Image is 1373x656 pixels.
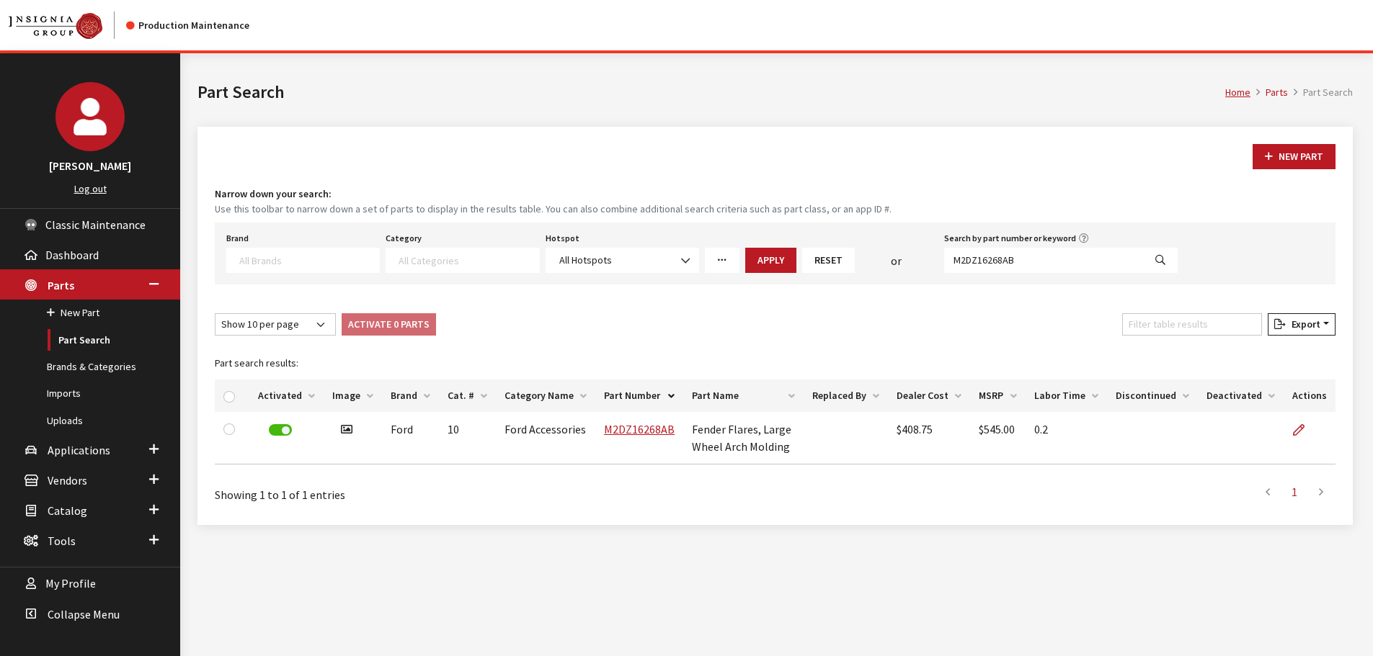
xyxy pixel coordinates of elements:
[215,476,672,503] div: Showing 1 to 1 of 1 entries
[705,248,739,273] a: More Filters
[1268,313,1336,336] button: Export
[1198,379,1284,412] th: Deactivated: activate to sort column ascending
[74,182,107,195] a: Log out
[399,253,538,266] textarea: Search
[48,503,87,518] span: Catalog
[386,248,539,273] span: Select a Category
[888,379,970,412] th: Dealer Cost: activate to sort column ascending
[197,79,1225,105] h1: Part Search
[48,278,74,292] span: Parts
[970,379,1026,412] th: MSRP: activate to sort column ascending
[48,607,120,621] span: Collapse Menu
[1143,248,1178,273] button: Search
[1026,379,1107,412] th: Labor Time: activate to sort column ascending
[1288,85,1353,100] li: Part Search
[226,248,380,273] span: Select a Brand
[496,379,595,412] th: Category Name: activate to sort column ascending
[555,253,690,268] span: All Hotspots
[1225,86,1250,99] a: Home
[45,217,146,232] span: Classic Maintenance
[1026,412,1107,464] td: 0.2
[215,187,1336,202] h4: Narrow down your search:
[683,379,804,412] th: Part Name: activate to sort column ascending
[970,412,1026,464] td: $545.00
[48,473,87,487] span: Vendors
[1281,477,1307,506] a: 1
[855,252,938,269] div: or
[944,248,1144,273] input: Search
[546,232,579,245] label: Hotspot
[14,157,166,174] h3: [PERSON_NAME]
[804,379,888,412] th: Replaced By: activate to sort column ascending
[226,232,249,245] label: Brand
[1253,144,1336,169] button: New Part
[269,424,292,436] label: Deactivate Part
[745,248,796,273] button: Apply
[802,248,855,273] button: Reset
[559,253,612,266] span: All Hotspots
[1286,318,1320,331] span: Export
[126,18,249,33] div: Production Maintenance
[595,379,683,412] th: Part Number: activate to sort column descending
[239,253,379,266] textarea: Search
[249,379,324,412] th: Activated: activate to sort column ascending
[944,232,1076,245] label: Search by part number or keyword
[1107,379,1198,412] th: Discontinued: activate to sort column ascending
[382,379,439,412] th: Brand: activate to sort column ascending
[386,232,422,245] label: Category
[1250,85,1288,100] li: Parts
[324,379,382,412] th: Image: activate to sort column ascending
[1122,313,1262,336] input: Filter table results
[439,412,496,464] td: 10
[45,577,96,591] span: My Profile
[9,13,102,39] img: Catalog Maintenance
[604,422,675,436] a: M2DZ16268AB
[215,347,1336,379] caption: Part search results:
[55,82,125,151] img: Cheyenne Dorton
[341,424,352,436] i: Has image
[546,248,699,273] span: All Hotspots
[48,443,110,457] span: Applications
[48,534,76,548] span: Tools
[9,12,126,39] a: Insignia Group logo
[1292,412,1317,448] a: Edit Part
[888,412,970,464] td: $408.75
[382,412,439,464] td: Ford
[215,202,1336,217] small: Use this toolbar to narrow down a set of parts to display in the results table. You can also comb...
[439,379,496,412] th: Cat. #: activate to sort column ascending
[683,412,804,464] td: Fender Flares, Large Wheel Arch Molding
[45,248,99,262] span: Dashboard
[1284,379,1336,412] th: Actions
[496,412,595,464] td: Ford Accessories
